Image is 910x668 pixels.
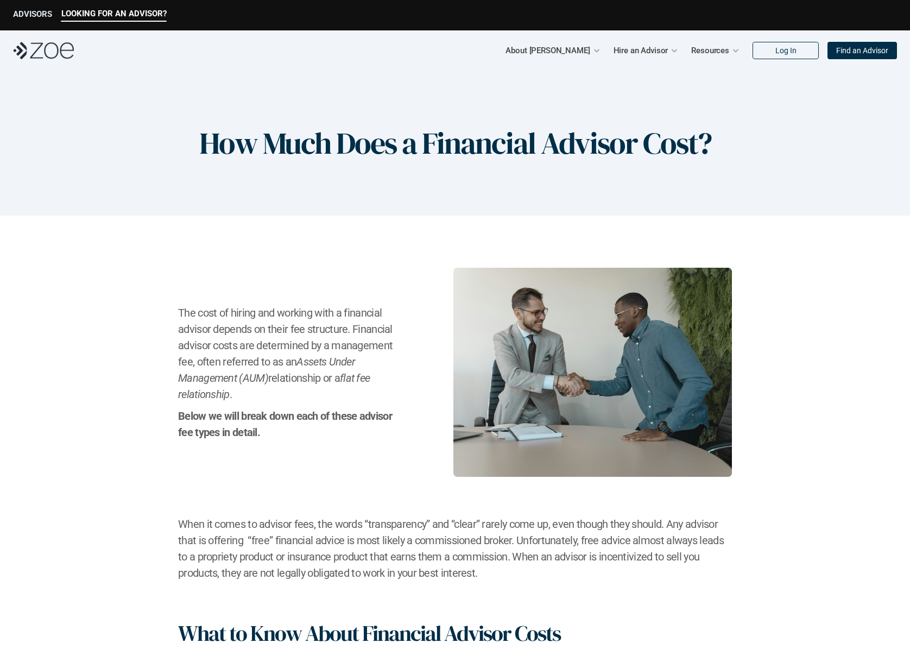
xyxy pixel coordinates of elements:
[13,9,52,22] a: ADVISORS
[178,620,560,646] h1: What to Know About Financial Advisor Costs
[61,9,167,18] p: LOOKING FOR AN ADVISOR?
[13,9,52,19] p: ADVISORS
[178,355,357,385] em: Assets Under Management (AUM)
[178,408,399,440] h2: Below we will break down each of these advisor fee types in detail.
[836,46,888,55] p: Find an Advisor
[199,125,711,161] h1: How Much Does a Financial Advisor Cost?
[827,42,897,59] a: Find an Advisor
[505,42,590,59] p: About [PERSON_NAME]
[691,42,729,59] p: Resources
[753,42,819,59] a: Log In
[775,46,797,55] p: Log In
[178,305,399,402] h2: The cost of hiring and working with a financial advisor depends on their fee structure. Financial...
[614,42,668,59] p: Hire an Advisor
[178,516,732,581] h2: When it comes to advisor fees, the words “transparency” and “clear” rarely come up, even though t...
[178,371,372,401] em: flat fee relationship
